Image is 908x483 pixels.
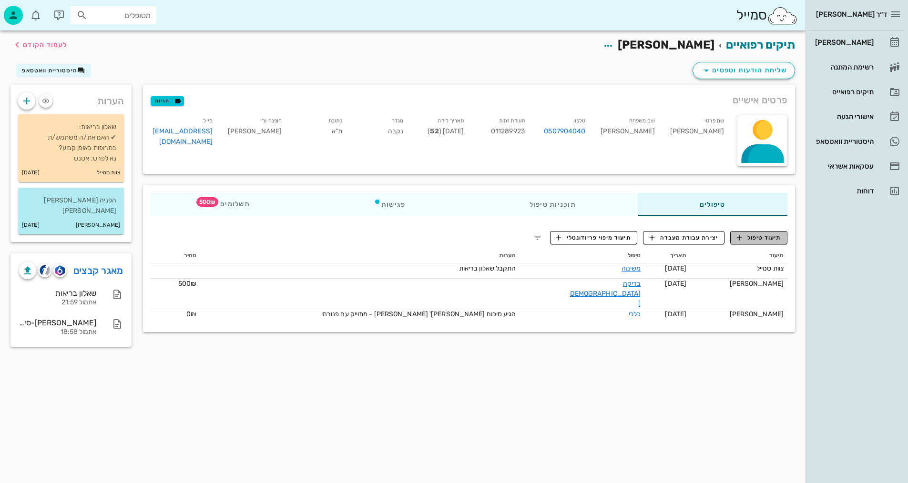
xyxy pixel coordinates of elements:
[22,67,77,74] span: היסטוריית וואטסאפ
[813,39,874,46] div: [PERSON_NAME]
[693,62,795,79] button: שליחת הודעות וטפסים
[16,64,91,77] button: היסטוריית וואטסאפ
[694,309,784,319] div: [PERSON_NAME]
[813,162,874,170] div: עסקאות אשראי
[809,56,904,79] a: רשימת המתנה
[220,113,289,153] div: [PERSON_NAME]
[665,264,686,272] span: [DATE]
[813,63,874,71] div: רשימת המתנה
[694,279,784,289] div: [PERSON_NAME]
[650,233,718,242] span: יצירת עבודת מעבדה
[186,310,196,318] span: 0₪
[638,193,787,216] div: טיפולים
[430,127,439,135] strong: 52
[644,248,690,263] th: תאריך
[736,5,798,26] div: סמייל
[53,264,67,277] button: romexis logo
[813,88,874,96] div: תיקים רפואיים
[570,280,641,308] a: בדיקה [DEMOGRAPHIC_DATA]
[312,193,468,216] div: פגישות
[73,263,123,278] a: מאגר קבצים
[809,180,904,202] a: דוחות
[704,118,724,124] small: שם פרטי
[97,168,120,178] small: צוות סמייל
[556,233,631,242] span: תיעוד מיפוי פריודונטלי
[593,113,662,153] div: [PERSON_NAME]
[19,299,96,307] div: אתמול 21:59
[213,201,250,208] span: תשלומים
[665,310,686,318] span: [DATE]
[809,155,904,178] a: עסקאות אשראי
[544,126,585,137] a: 0507904040
[550,231,638,244] button: תיעוד מיפוי פריודונטלי
[350,113,411,153] div: נקבה
[809,130,904,153] a: היסטוריית וואטסאפ
[813,113,874,121] div: אישורי הגעה
[38,264,51,277] button: cliniview logo
[76,220,120,231] small: [PERSON_NAME]
[813,187,874,195] div: דוחות
[694,263,784,273] div: צוות סמייל
[260,118,282,124] small: הופנה ע״י
[622,264,641,272] a: משימה
[26,195,116,216] p: הפניה [PERSON_NAME] [PERSON_NAME]
[28,8,34,13] span: תג
[520,248,645,263] th: טיפול
[663,113,732,153] div: [PERSON_NAME]
[321,310,516,318] span: הגיע סיכום [PERSON_NAME]' [PERSON_NAME] - מתוייק עם פנורמי
[665,280,686,288] span: [DATE]
[737,233,781,242] span: תיעוד טיפול
[813,138,874,145] div: היסטוריית וואטסאפ
[816,10,887,19] span: ד״ר [PERSON_NAME]
[55,265,64,276] img: romexis logo
[151,248,200,263] th: מחיר
[438,118,464,124] small: תאריך לידה
[200,248,520,263] th: הערות
[392,118,403,124] small: מגדר
[629,310,641,318] a: כללי
[428,127,464,135] span: [DATE] ( )
[332,127,342,135] span: ת"א
[203,118,212,124] small: מייל
[328,118,343,124] small: כתובת
[730,231,787,244] button: תיעוד טיפול
[11,36,67,53] button: לעמוד הקודם
[178,280,196,288] span: 500₪
[618,38,714,51] span: [PERSON_NAME]
[40,265,51,276] img: cliniview logo
[701,65,787,76] span: שליחת הודעות וטפסים
[809,31,904,54] a: [PERSON_NAME]
[22,220,40,231] small: [DATE]
[459,264,516,272] span: התקבל שאלון בריאות
[733,92,787,108] span: פרטים אישיים
[22,168,40,178] small: [DATE]
[491,127,525,135] span: 011289923
[690,248,787,263] th: תיעוד
[19,318,96,327] div: [PERSON_NAME]-סיכום ייעוץ ותוכנית טיפול .cleaned
[468,193,638,216] div: תוכניות טיפול
[153,127,213,146] a: [EMAIL_ADDRESS][DOMAIN_NAME]
[19,289,96,298] div: שאלון בריאות
[499,118,525,124] small: תעודת זהות
[196,197,218,207] span: תג
[26,122,116,164] p: שאלון בריאות: ✔ האם את/ה משתמש/ת בתרופות באופן קבוע? נא לפרט: אטנט
[643,231,724,244] button: יצירת עבודת מעבדה
[809,105,904,128] a: אישורי הגעה
[726,38,795,51] a: תיקים רפואיים
[23,41,67,49] span: לעמוד הקודם
[629,118,655,124] small: שם משפחה
[155,97,180,105] span: תגיות
[19,328,96,336] div: אתמול 18:58
[10,85,132,112] div: הערות
[809,80,904,103] a: תיקים רפואיים
[767,6,798,25] img: SmileCloud logo
[573,118,586,124] small: טלפון
[151,96,184,106] button: תגיות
